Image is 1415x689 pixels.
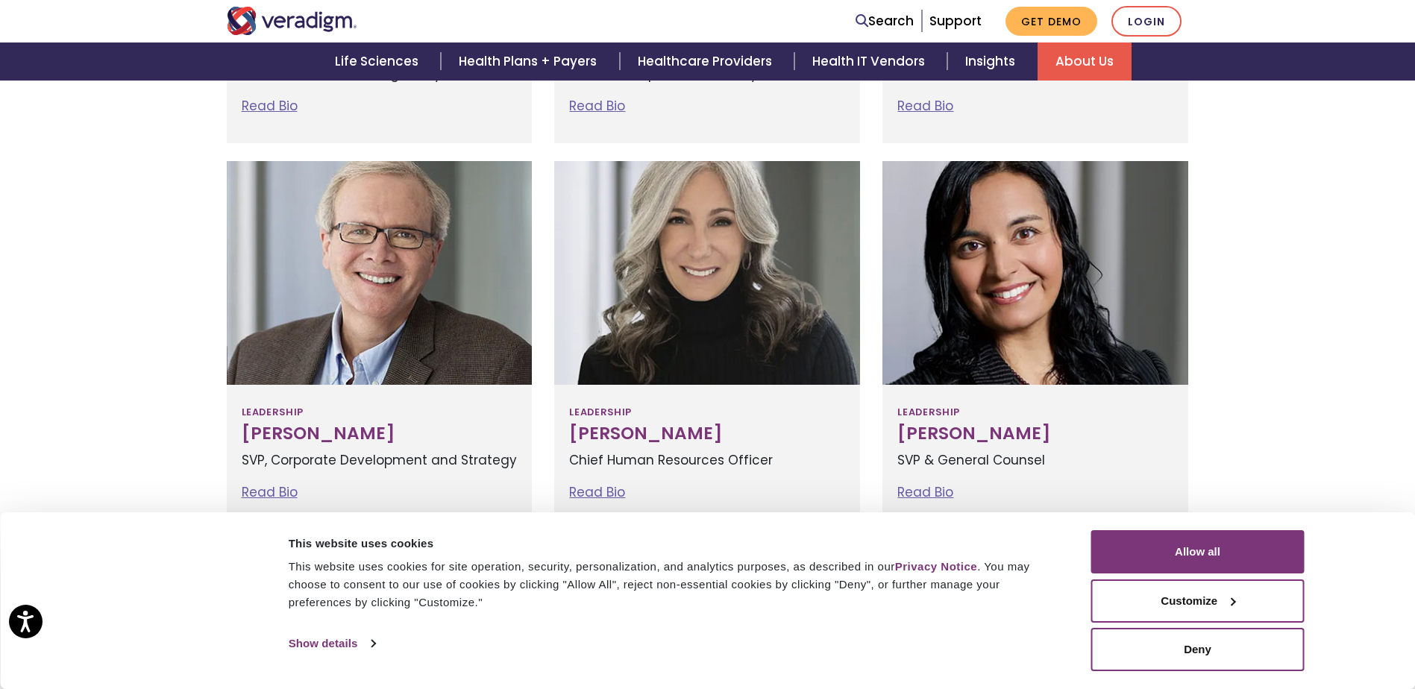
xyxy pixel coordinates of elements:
[242,424,518,444] h3: [PERSON_NAME]
[227,7,357,35] img: Veradigm logo
[897,450,1173,471] p: SVP & General Counsel
[242,483,298,501] a: Read Bio
[242,97,298,115] a: Read Bio
[569,483,625,501] a: Read Bio
[441,43,619,81] a: Health Plans + Payers
[620,43,794,81] a: Healthcare Providers
[242,450,518,471] p: SVP, Corporate Development and Strategy
[947,43,1038,81] a: Insights
[569,450,845,471] p: Chief Human Resources Officer
[794,43,947,81] a: Health IT Vendors
[1091,628,1305,671] button: Deny
[1129,582,1397,671] iframe: Drift Chat Widget
[317,43,441,81] a: Life Sciences
[897,97,953,115] a: Read Bio
[897,483,953,501] a: Read Bio
[289,632,375,655] a: Show details
[895,560,977,573] a: Privacy Notice
[856,11,914,31] a: Search
[289,558,1058,611] div: This website uses cookies for site operation, security, personalization, and analytics purposes, ...
[929,12,982,30] a: Support
[569,400,631,424] span: Leadership
[1038,43,1132,81] a: About Us
[897,400,959,424] span: Leadership
[242,400,304,424] span: Leadership
[569,97,625,115] a: Read Bio
[1111,6,1182,37] a: Login
[289,535,1058,553] div: This website uses cookies
[897,424,1173,444] h3: [PERSON_NAME]
[1091,530,1305,573] button: Allow all
[1005,7,1097,36] a: Get Demo
[569,424,845,444] h3: [PERSON_NAME]
[1091,579,1305,623] button: Customize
